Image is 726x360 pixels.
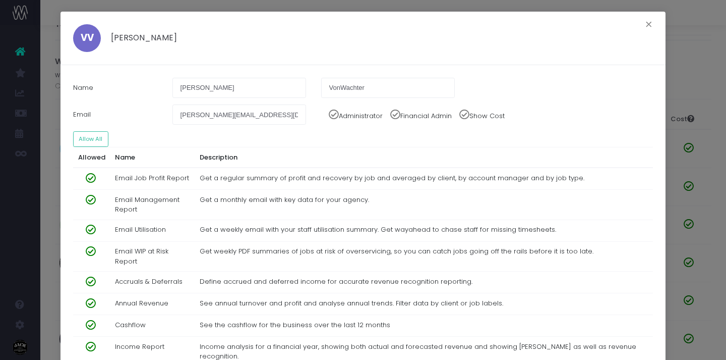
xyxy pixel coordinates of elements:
td: See annual turnover and profit and analyse annual trends. Filter data by client or job labels. [195,293,653,315]
div: Administrator Financial Admin Show Cost [314,105,562,125]
td: Email Job Profit Report [110,168,195,190]
td: Email Utilisation [110,220,195,241]
td: Accruals & Deferrals [110,272,195,293]
td: Define accrued and deferred income for accurate revenue recognition reporting. [195,272,653,293]
td: Email WIP at Risk Report [110,241,195,272]
button: Close [638,18,659,34]
td: See the cashflow for the business over the last 12 months [195,315,653,337]
input: Last Name [321,78,455,98]
td: Get a monthly email with key data for your agency. [195,190,653,220]
span: VV [81,33,94,42]
input: First Name [172,78,306,98]
input: Email [172,105,306,125]
h5: [PERSON_NAME] [101,24,177,43]
label: Email [66,105,165,125]
td: Get a regular summary of profit and recovery by job and averaged by client, by account manager an... [195,168,653,190]
td: Get a weekly email with your staff utilisation summary. Get wayahead to chase staff for missing t... [195,220,653,241]
td: Cashflow [110,315,195,337]
td: Annual Revenue [110,293,195,315]
td: Get weekly PDF summaries of jobs at risk of overservicing, so you can catch jobs going off the ra... [195,241,653,272]
th: Name [110,147,195,168]
button: Allow All [73,131,108,147]
td: Email Management Report [110,190,195,220]
label: Name [66,78,165,98]
th: Allowed [73,147,110,168]
th: Description [195,147,653,168]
